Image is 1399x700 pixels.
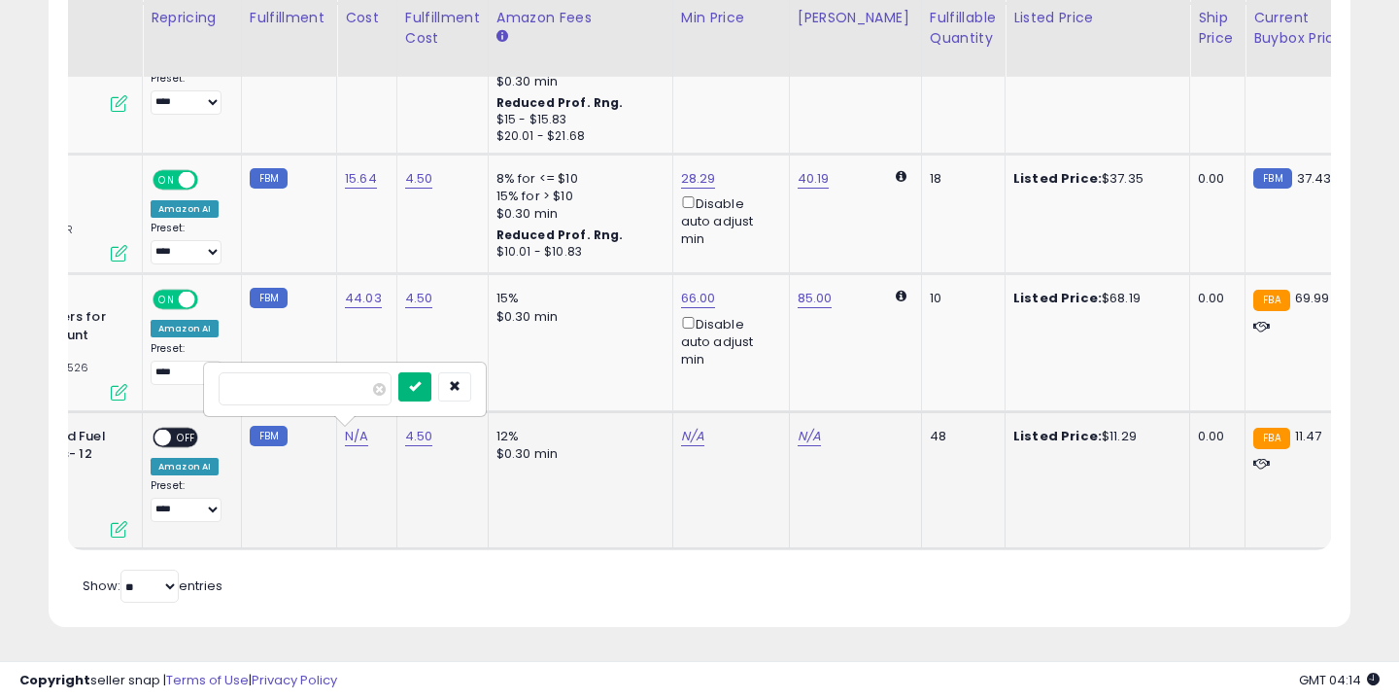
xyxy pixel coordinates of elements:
[19,671,90,689] strong: Copyright
[496,244,658,261] div: $10.01 - $10.83
[681,8,781,28] div: Min Price
[151,8,233,28] div: Repricing
[250,426,288,446] small: FBM
[151,342,226,386] div: Preset:
[151,320,219,337] div: Amazon AI
[1013,289,1102,307] b: Listed Price:
[19,672,337,690] div: seller snap | |
[496,28,508,46] small: Amazon Fees.
[798,289,833,308] a: 85.00
[345,169,377,189] a: 15.64
[154,171,179,188] span: ON
[496,227,624,243] b: Reduced Prof. Rng.
[151,200,219,218] div: Amazon AI
[496,428,658,445] div: 12%
[930,170,990,188] div: 18
[1253,168,1291,189] small: FBM
[1013,170,1175,188] div: $37.35
[1295,427,1322,445] span: 11.47
[405,427,433,446] a: 4.50
[154,292,179,308] span: ON
[930,8,997,49] div: Fulfillable Quantity
[496,94,624,111] b: Reduced Prof. Rng.
[1013,427,1102,445] b: Listed Price:
[496,205,658,223] div: $0.30 min
[195,292,226,308] span: OFF
[1013,8,1181,28] div: Listed Price
[250,288,288,308] small: FBM
[681,427,704,446] a: N/A
[1295,289,1330,307] span: 69.99
[345,427,368,446] a: N/A
[496,188,658,205] div: 15% for > $10
[496,445,658,463] div: $0.30 min
[1253,290,1289,311] small: FBA
[1253,428,1289,449] small: FBA
[496,8,665,28] div: Amazon Fees
[1013,169,1102,188] b: Listed Price:
[166,671,249,689] a: Terms of Use
[681,289,716,308] a: 66.00
[151,479,226,523] div: Preset:
[345,289,382,308] a: 44.03
[681,169,716,189] a: 28.29
[496,73,658,90] div: $0.30 min
[930,290,990,307] div: 10
[1198,170,1230,188] div: 0.00
[496,290,658,307] div: 15%
[496,308,658,326] div: $0.30 min
[496,170,658,188] div: 8% for <= $10
[405,8,480,49] div: Fulfillment Cost
[250,168,288,189] small: FBM
[798,427,821,446] a: N/A
[250,8,328,28] div: Fulfillment
[1013,290,1175,307] div: $68.19
[1198,428,1230,445] div: 0.00
[798,8,913,28] div: [PERSON_NAME]
[496,112,658,128] div: $15 - $15.83
[681,192,774,249] div: Disable auto adjust min
[151,222,226,265] div: Preset:
[1198,290,1230,307] div: 0.00
[171,429,202,445] span: OFF
[496,128,658,145] div: $20.01 - $21.68
[151,458,219,475] div: Amazon AI
[1013,428,1175,445] div: $11.29
[1299,671,1380,689] span: 2025-09-12 04:14 GMT
[1253,8,1353,49] div: Current Buybox Price
[681,313,774,369] div: Disable auto adjust min
[252,671,337,689] a: Privacy Policy
[1198,8,1237,49] div: Ship Price
[405,289,433,308] a: 4.50
[195,171,226,188] span: OFF
[345,8,389,28] div: Cost
[798,169,830,189] a: 40.19
[405,169,433,189] a: 4.50
[930,428,990,445] div: 48
[1297,169,1332,188] span: 37.43
[83,577,222,595] span: Show: entries
[151,72,226,116] div: Preset:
